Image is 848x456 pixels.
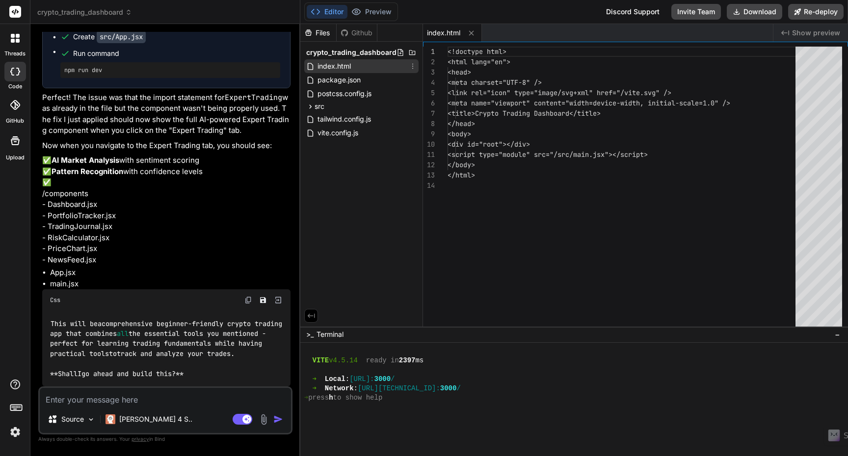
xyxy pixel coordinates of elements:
[109,349,117,358] span: to
[448,78,542,87] span: <meta charset="UTF-8" />
[448,140,530,149] span: <div id="root"></div>
[448,171,475,179] span: </html>
[73,32,146,42] div: Create
[308,393,329,403] span: press
[628,99,730,107] span: dth, initial-scale=1.0" />
[304,393,308,403] span: ➜
[423,47,435,57] div: 1
[329,393,333,403] span: h
[423,57,435,67] div: 2
[273,414,283,424] img: icon
[671,4,721,20] button: Invite Team
[132,436,149,442] span: privacy
[423,67,435,77] div: 3
[448,99,628,107] span: <meta name="viewport" content="width=device-wi
[333,393,383,403] span: to show help
[345,375,349,384] span: :
[423,119,435,129] div: 8
[792,28,840,38] span: Show preview
[317,88,372,100] span: postcss.config.js
[423,180,435,191] div: 14
[73,49,280,58] span: Run command
[337,28,377,38] div: Github
[835,329,840,339] span: −
[244,296,252,304] img: copy
[448,150,628,159] span: <script type="module" src="/src/main.jsx"></sc
[50,267,291,279] li: App.jsx
[448,119,475,128] span: </head>
[374,375,391,384] span: 3000
[833,327,842,342] button: −
[7,424,24,440] img: settings
[87,415,95,424] img: Pick Models
[440,384,457,393] span: 3000
[42,92,291,136] p: Perfect! The issue was that the import statement for was already in the file but the component wa...
[98,319,102,328] span: a
[317,329,344,339] span: Terminal
[38,434,292,444] p: Always double-check its answers. Your in Bind
[349,375,374,384] span: [URL]:
[329,356,358,365] span: v4.5.14
[50,296,60,304] span: Css
[6,117,24,125] label: GitHub
[256,293,270,307] button: Save file
[600,4,665,20] div: Discord Support
[788,4,844,20] button: Re-deploy
[306,329,314,339] span: >_
[628,150,648,159] span: ript>
[456,384,460,393] span: /
[317,113,372,125] span: tailwind.config.js
[423,77,435,88] div: 4
[300,28,336,38] div: Files
[423,160,435,170] div: 12
[78,369,81,378] span: I
[225,93,282,102] code: ExpertTrading
[628,88,671,97] span: ite.svg" />
[42,140,291,152] p: Now when you navigate to the Expert Trading tab, you should see:
[37,7,132,17] span: crypto_trading_dashboard
[64,66,276,74] pre: npm run dev
[423,88,435,98] div: 5
[366,356,399,365] span: ready in
[423,139,435,150] div: 10
[448,88,628,97] span: <link rel="icon" type="image/svg+xml" href="/v
[315,101,324,111] span: src
[119,414,192,424] p: [PERSON_NAME] 4 S..
[97,30,146,43] code: src/App.jsx
[274,296,283,304] img: Open in Browser
[117,329,129,338] span: all
[52,155,119,165] strong: AI Market Analysis
[50,319,286,379] code: This will be comprehensive beginner-friendly crypto trading app that combines the essential tools...
[448,57,510,66] span: <html lang="en">
[727,4,782,20] button: Download
[448,47,506,56] span: <!doctype html>
[50,279,291,290] li: main.jsx
[423,170,435,180] div: 13
[8,82,22,91] label: code
[317,127,359,139] span: vite.config.js
[423,98,435,108] div: 6
[448,129,471,138] span: <body>
[313,356,329,365] span: VITE
[358,384,440,393] span: [URL][TECHNICAL_ID]:
[423,150,435,160] div: 11
[448,68,471,76] span: <head>
[258,414,269,425] img: attachment
[347,5,396,19] button: Preview
[6,153,25,162] label: Upload
[106,414,115,424] img: Claude 4 Sonnet
[448,109,601,118] span: <title>Crypto Trading Dashboard</title>
[354,384,358,393] span: :
[391,375,395,384] span: /
[317,74,362,86] span: package.json
[325,384,354,393] span: Network
[399,356,416,365] span: 2397
[306,48,397,57] span: crypto_trading_dashboard
[325,375,345,384] span: Local
[52,167,123,176] strong: Pattern Recognition
[61,414,84,424] p: Source
[427,28,460,38] span: index.html
[313,375,317,384] span: ➜
[317,60,352,72] span: index.html
[313,384,317,393] span: ➜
